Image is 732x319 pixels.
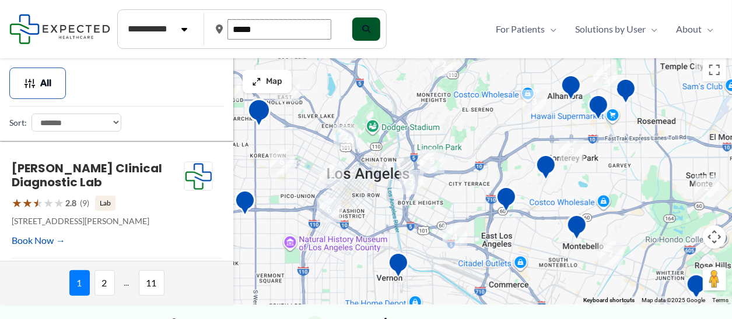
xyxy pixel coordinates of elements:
img: Filter [24,77,36,89]
span: Menu Toggle [646,20,657,38]
span: ★ [54,192,64,214]
a: [PERSON_NAME] Clinical Diagnostic Lab [12,160,162,190]
div: 2 [211,72,245,105]
button: All [9,68,66,99]
button: Drag Pegman onto the map to open Street View [703,267,726,290]
img: Maximize [252,77,261,86]
span: For Patients [496,20,545,38]
div: 3 [555,134,589,168]
div: 3 [589,59,622,93]
span: 11 [139,270,164,296]
div: 3 [689,45,723,79]
div: 2 [594,237,628,271]
div: Pacific Medical Imaging [556,70,586,109]
span: 2 [94,270,115,296]
div: 6 [265,145,299,179]
button: Keyboard shortcuts [583,296,635,304]
span: ★ [33,192,43,214]
div: 2 [427,47,461,81]
div: 2 [329,120,363,154]
div: 2 [314,159,348,193]
label: Sort: [9,115,27,130]
span: ... [120,270,134,296]
span: (9) [80,196,89,211]
div: Stacy Medical Center [383,247,414,286]
div: Western Diagnostic Radiology by RADDICO &#8211; Central LA [243,94,275,135]
div: 3 [517,85,551,119]
span: Menu Toggle [702,20,713,38]
img: Expected Healthcare Logo [184,162,212,191]
div: 4 [438,220,472,254]
div: Montes Medical Group, Inc. [681,269,712,308]
span: ★ [12,192,22,214]
div: 6 [312,193,346,227]
span: Solutions by User [575,20,646,38]
button: Map camera controls [703,225,726,249]
span: ★ [43,192,54,214]
span: All [40,79,51,87]
span: 1 [69,270,90,296]
span: Menu Toggle [545,20,556,38]
div: 5 [270,73,304,107]
span: Map [266,77,282,87]
span: 2.8 [65,196,76,211]
img: Expected Healthcare Logo - side, dark font, small [9,14,110,44]
div: Diagnostic Medical Group [611,73,641,112]
button: Map [243,70,292,93]
div: Synergy Imaging Center [583,90,614,129]
a: Book Now [12,232,65,249]
span: ★ [22,192,33,214]
p: [STREET_ADDRESS][PERSON_NAME] [12,214,184,229]
a: Solutions by UserMenu Toggle [566,20,667,38]
div: Western Convalescent Hospital [230,185,260,224]
div: 3 [394,165,428,199]
a: For PatientsMenu Toggle [486,20,566,38]
span: Lab [95,196,115,211]
div: Montebello Advanced Imaging [562,210,592,249]
div: Edward R. Roybal Comprehensive Health Center [491,182,521,221]
button: Toggle fullscreen view [703,58,726,81]
div: Monterey Park Hospital AHMC [531,150,561,189]
div: Hd Diagnostic Imaging [267,26,297,65]
span: Map data ©2025 Google [642,297,705,303]
span: About [676,20,702,38]
div: 5 [415,144,449,178]
a: Terms (opens in new tab) [712,297,729,303]
a: AboutMenu Toggle [667,20,723,38]
div: 2 [690,171,724,204]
